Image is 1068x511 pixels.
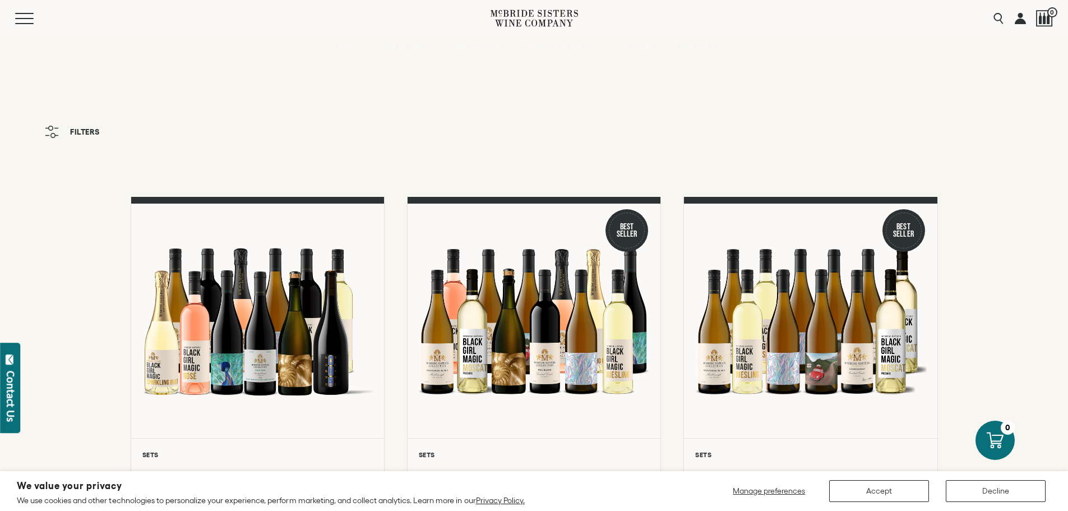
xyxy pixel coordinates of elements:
h2: We value your privacy [17,481,525,491]
span: AFFILIATE PROGRAM [527,44,595,52]
button: Accept [829,480,929,502]
button: Filters [39,120,105,144]
a: OUR STORY [608,36,668,59]
a: SHOP [330,36,369,59]
a: Privacy Policy. [476,496,525,505]
div: 0 [1001,421,1015,435]
span: 0 [1047,7,1057,17]
span: Filters [70,128,100,136]
h6: Sets [695,451,926,458]
h6: Sets [419,451,649,458]
div: Contact Us [5,371,16,422]
button: Manage preferences [726,480,812,502]
span: OUR BRANDS [382,44,426,52]
span: FIND NEAR YOU [681,44,731,52]
span: SHOP [337,44,357,52]
span: JOIN THE CLUB [452,44,501,52]
h6: Sets [142,451,373,458]
span: OUR STORY [615,44,654,52]
span: Manage preferences [733,486,805,495]
a: OUR BRANDS [375,36,440,59]
button: Mobile Menu Trigger [15,13,56,24]
p: We use cookies and other technologies to personalize your experience, perform marketing, and coll... [17,495,525,505]
a: JOIN THE CLUB [445,36,514,59]
a: AFFILIATE PROGRAM [520,36,603,59]
a: FIND NEAR YOU [673,36,738,59]
button: Decline [946,480,1046,502]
